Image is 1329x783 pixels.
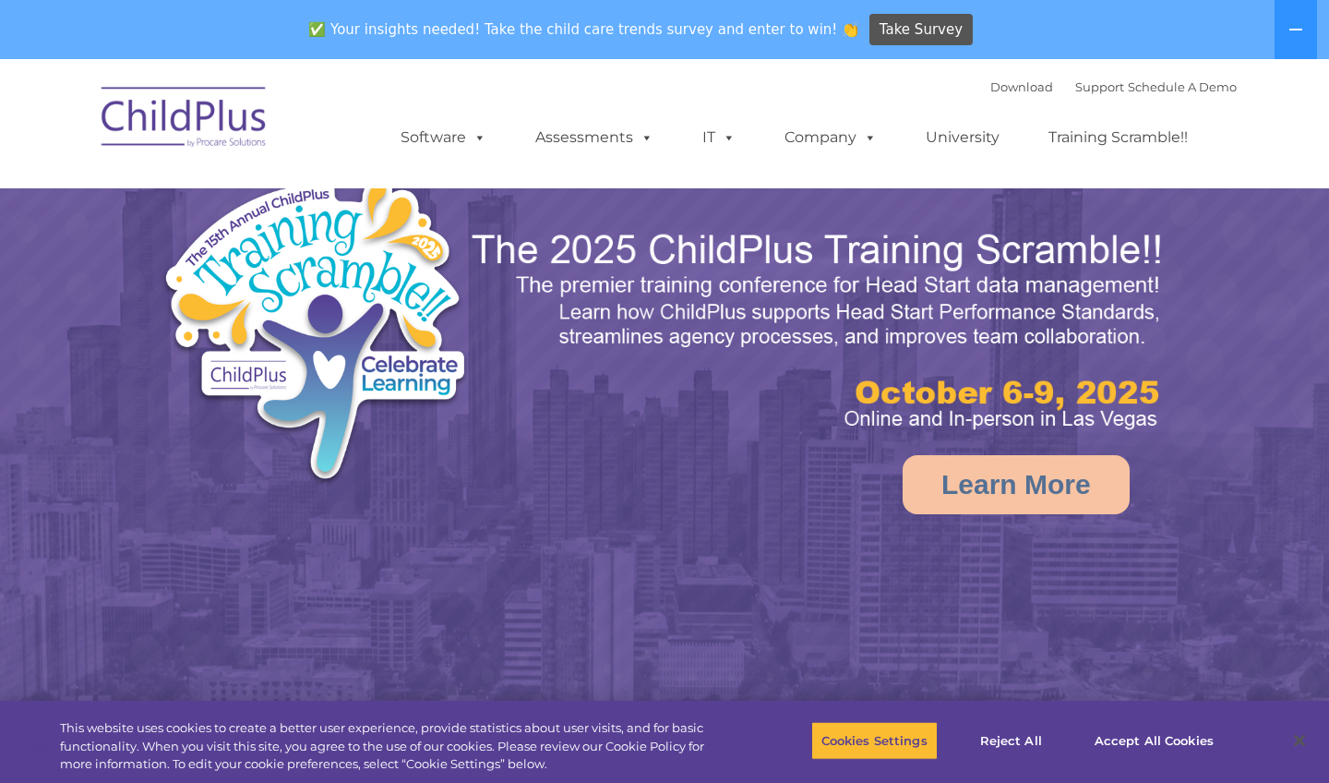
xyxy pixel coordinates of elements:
[684,119,754,156] a: IT
[1128,79,1237,94] a: Schedule A Demo
[953,721,1069,760] button: Reject All
[382,119,505,156] a: Software
[869,14,974,46] a: Take Survey
[880,14,963,46] span: Take Survey
[1279,720,1320,761] button: Close
[257,198,335,211] span: Phone number
[257,122,313,136] span: Last name
[811,721,938,760] button: Cookies Settings
[1030,119,1206,156] a: Training Scramble!!
[302,12,867,48] span: ✅ Your insights needed! Take the child care trends survey and enter to win! 👏
[60,719,731,774] div: This website uses cookies to create a better user experience, provide statistics about user visit...
[766,119,895,156] a: Company
[903,455,1130,514] a: Learn More
[517,119,672,156] a: Assessments
[1084,721,1224,760] button: Accept All Cookies
[92,74,277,166] img: ChildPlus by Procare Solutions
[1075,79,1124,94] a: Support
[990,79,1237,94] font: |
[907,119,1018,156] a: University
[990,79,1053,94] a: Download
